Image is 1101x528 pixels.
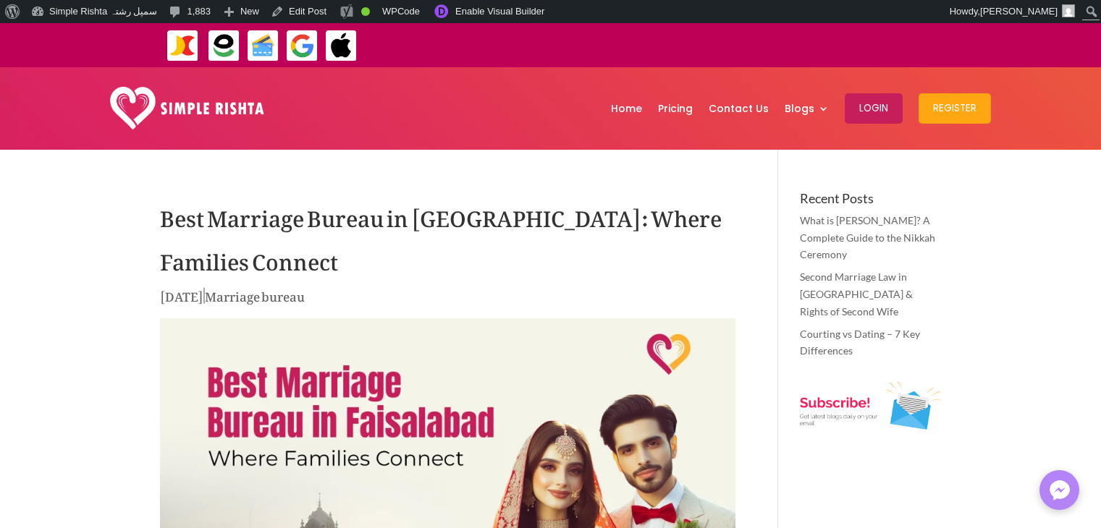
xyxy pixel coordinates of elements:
a: Login [845,71,903,146]
img: JazzCash-icon [166,30,199,62]
strong: JazzCash [666,38,707,51]
div: In-app payments support only Google Pay & Apple. , & Credit Card payments are available on the we... [402,36,1026,54]
a: Courting vs Dating – 7 Key Differences [800,328,920,357]
button: Register [919,93,991,124]
img: GooglePay-icon [286,30,319,62]
p: | [160,286,735,314]
span: [DATE] [160,278,203,309]
a: Pricing [658,71,693,146]
a: Home [611,71,642,146]
a: Register [919,71,991,146]
a: Blogs [785,71,829,146]
img: Messenger [1045,476,1074,505]
a: Contact Us [709,71,769,146]
strong: EasyPaisa [709,38,754,51]
img: ApplePay-icon [325,30,358,62]
div: Good [361,7,370,16]
h4: Recent Posts [800,192,941,212]
img: Credit Cards [247,30,279,62]
h1: Best Marriage Bureau in [GEOGRAPHIC_DATA]: Where Families Connect [160,192,735,286]
img: EasyPaisa-icon [208,30,240,62]
a: What is [PERSON_NAME]? A Complete Guide to the Nikkah Ceremony [800,214,935,261]
a: Second Marriage Law in [GEOGRAPHIC_DATA] & Rights of Second Wife [800,271,913,318]
a: Marriage bureau [205,278,305,309]
button: Login [845,93,903,124]
span: [PERSON_NAME] [980,6,1058,17]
